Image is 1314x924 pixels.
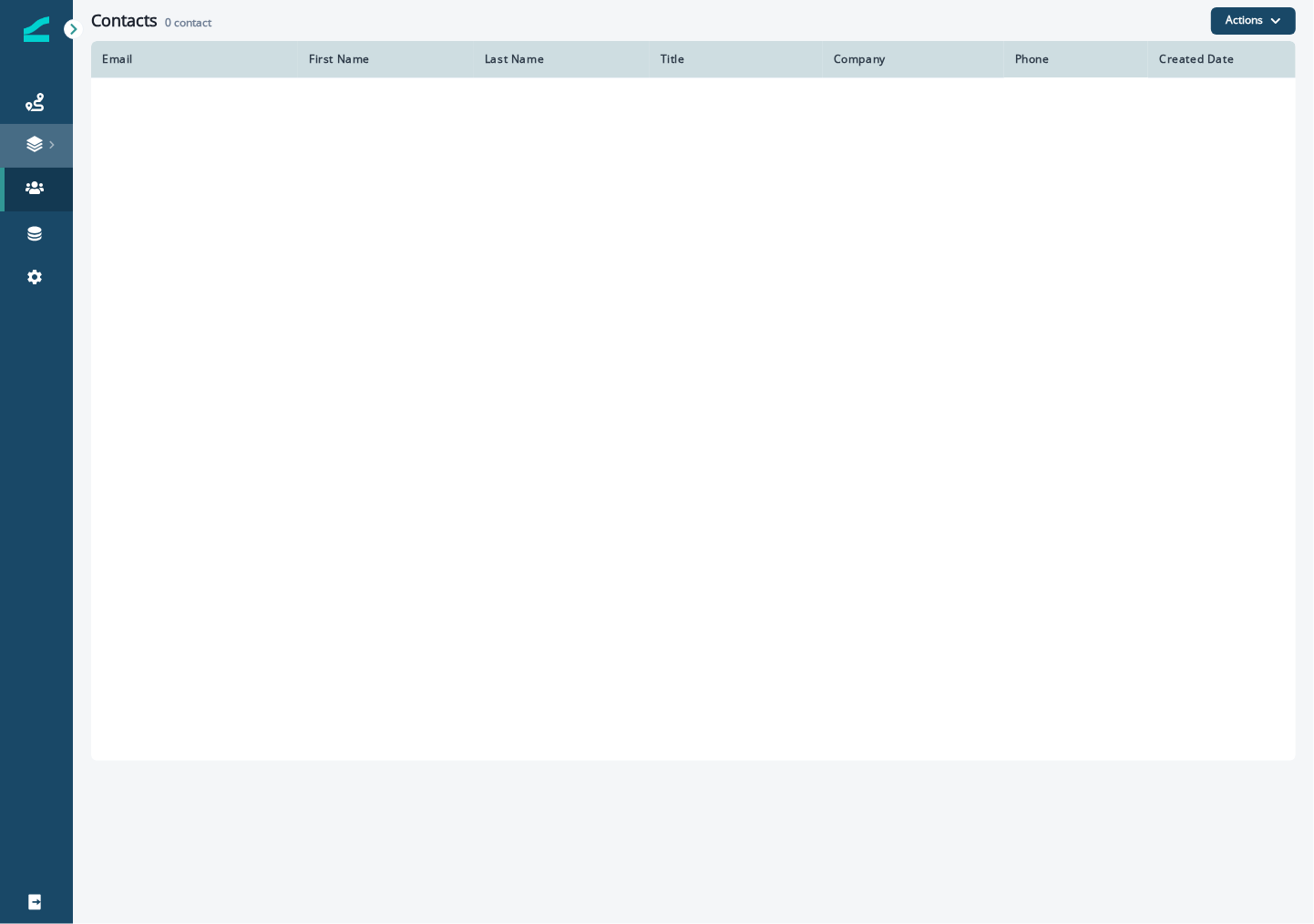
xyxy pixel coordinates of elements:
h1: Contacts [91,11,158,31]
div: Email [102,52,287,67]
button: Actions [1211,7,1296,35]
span: 0 [165,15,171,30]
div: Phone [1015,52,1137,67]
div: Company [834,52,993,67]
div: First Name [309,52,463,67]
img: Inflection [24,16,49,42]
div: Last Name [485,52,639,67]
h2: contact [165,16,211,29]
div: Created Date [1159,52,1285,67]
div: Title [661,52,812,67]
